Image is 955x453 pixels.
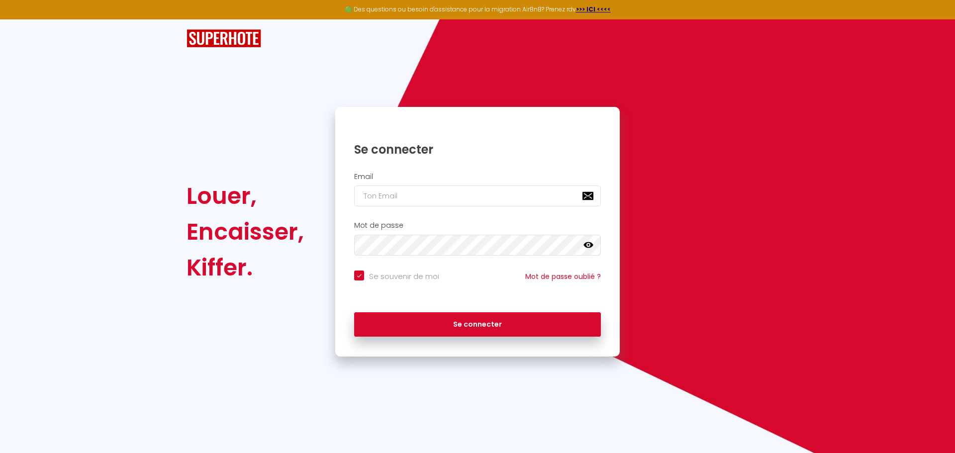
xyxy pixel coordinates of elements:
div: Encaisser, [187,214,304,250]
a: Mot de passe oublié ? [525,272,601,281]
h1: Se connecter [354,142,601,157]
input: Ton Email [354,185,601,206]
div: Kiffer. [187,250,304,285]
img: SuperHote logo [187,29,261,48]
button: Se connecter [354,312,601,337]
a: >>> ICI <<<< [576,5,611,13]
h2: Mot de passe [354,221,601,230]
div: Louer, [187,178,304,214]
h2: Email [354,173,601,181]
